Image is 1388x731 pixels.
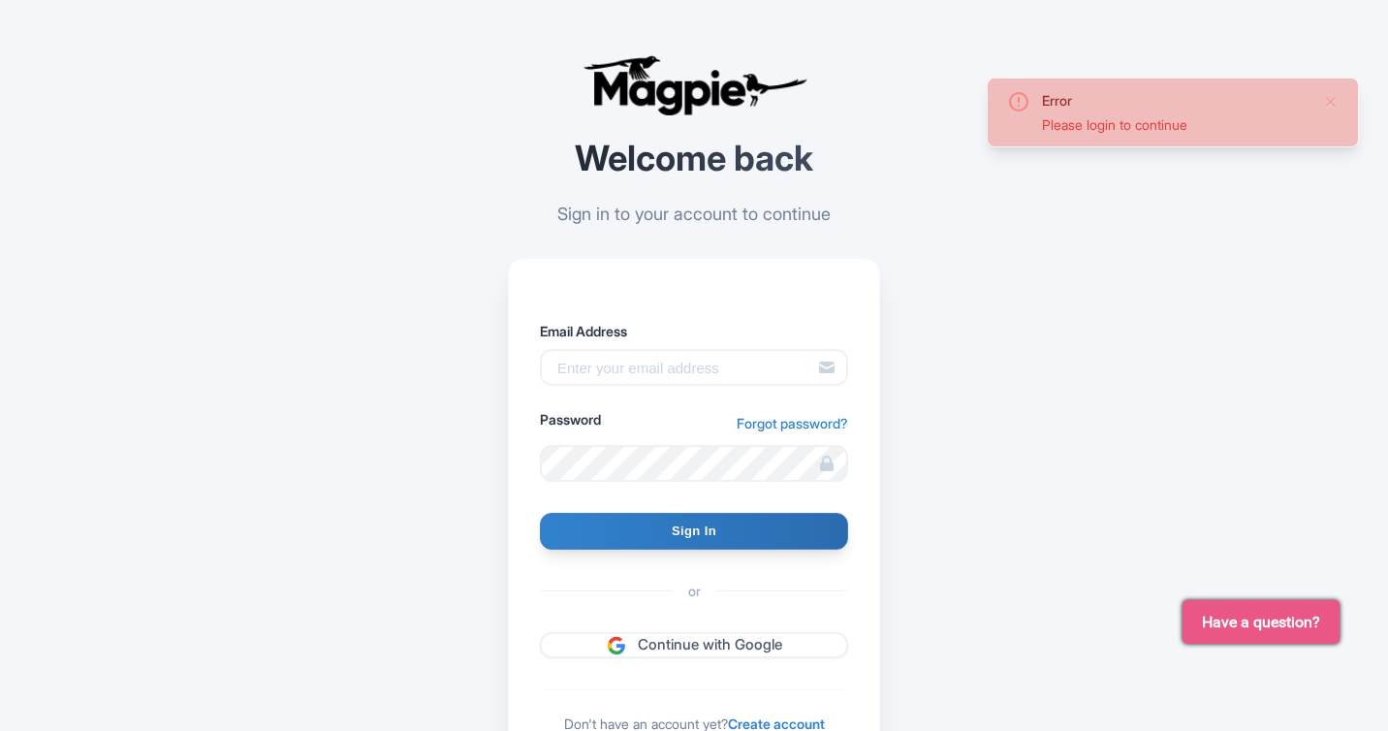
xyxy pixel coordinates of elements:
h2: Welcome back [508,140,880,178]
input: Sign In [540,513,848,550]
button: Have a question? [1183,600,1340,644]
button: Close [1323,90,1339,113]
p: Sign in to your account to continue [508,201,880,227]
a: Forgot password? [737,413,848,433]
div: Please login to continue [1042,114,1308,135]
img: logo-ab69f6fb50320c5b225c76a69d11143b.png [578,54,810,116]
label: Password [540,409,601,429]
input: Enter your email address [540,349,848,386]
div: Error [1042,90,1308,111]
span: or [673,581,716,601]
a: Continue with Google [540,632,848,658]
label: Email Address [540,321,848,341]
span: Have a question? [1202,611,1320,634]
